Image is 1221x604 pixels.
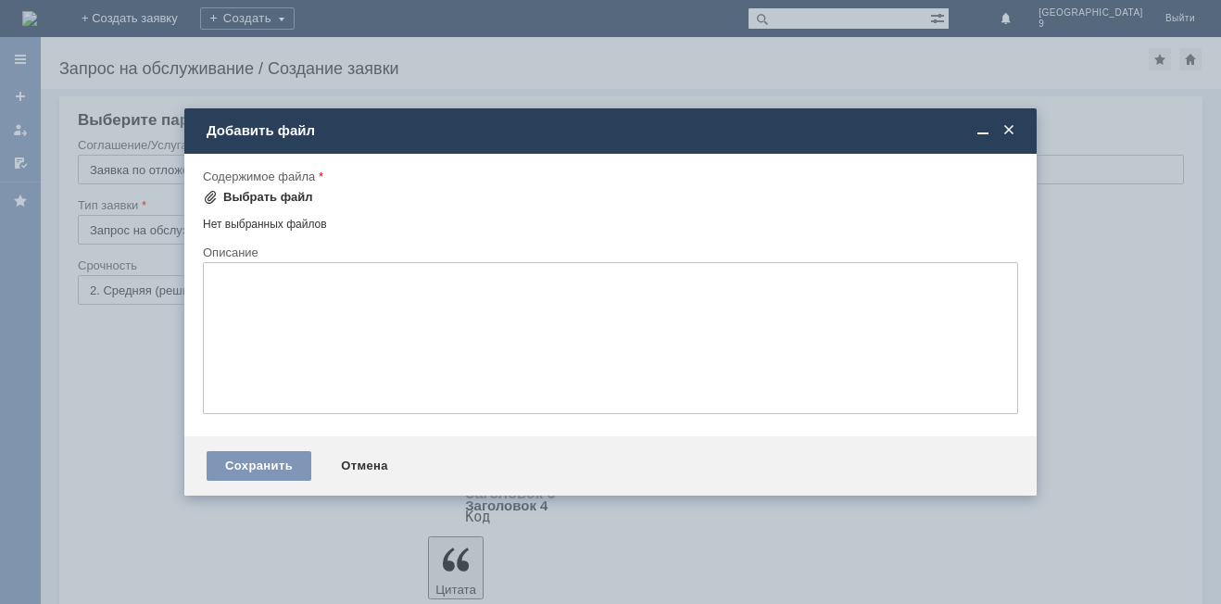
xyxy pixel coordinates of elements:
[203,246,1014,258] div: Описание
[7,7,271,22] div: добрый день
[203,170,1014,182] div: Содержимое файла
[7,22,271,37] div: прошу удалить отложенный чек
[1000,122,1018,139] span: Закрыть
[207,122,1018,139] div: Добавить файл
[223,190,313,205] div: Выбрать файл
[203,210,1018,232] div: Нет выбранных файлов
[974,122,992,139] span: Свернуть (Ctrl + M)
